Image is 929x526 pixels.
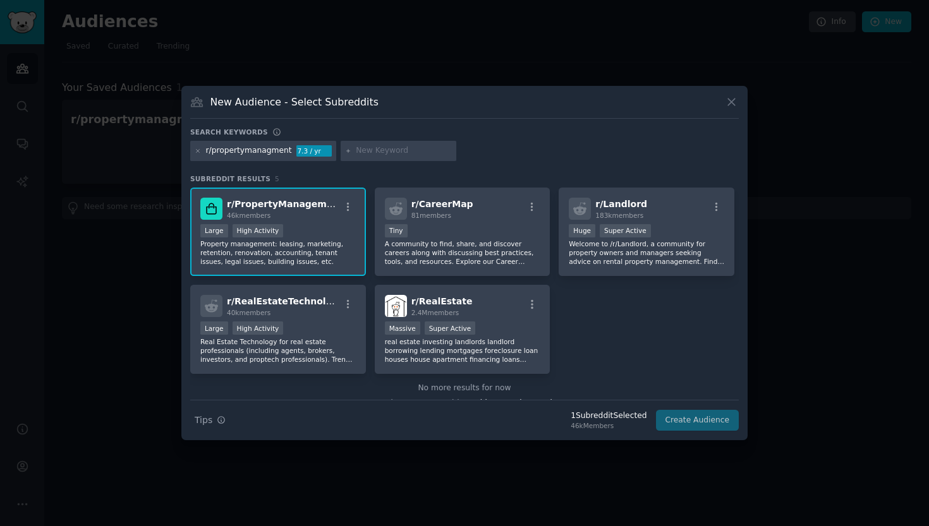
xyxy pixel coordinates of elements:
[200,337,356,364] p: Real Estate Technology for real estate professionals (including agents, brokers, investors, and p...
[190,383,739,394] div: No more results for now
[206,145,292,157] div: r/propertymanagment
[472,398,556,407] span: Add to your keywords
[571,421,647,430] div: 46k Members
[569,239,724,266] p: Welcome to /r/Landlord, a community for property owners and managers seeking advice on rental pro...
[190,174,270,183] span: Subreddit Results
[385,239,540,266] p: A community to find, share, and discover careers along with discussing best practices, tools, and...
[571,410,647,422] div: 1 Subreddit Selected
[227,309,270,316] span: 40k members
[600,224,651,237] div: Super Active
[595,212,643,219] span: 183k members
[385,321,420,335] div: Massive
[275,175,279,182] span: 5
[227,199,343,209] span: r/ PropertyManagement
[200,224,228,237] div: Large
[296,145,332,157] div: 7.3 / yr
[190,128,268,136] h3: Search keywords
[385,337,540,364] p: real estate investing landlords landlord borrowing lending mortgages foreclosure loan houses hous...
[227,212,270,219] span: 46k members
[210,95,379,109] h3: New Audience - Select Subreddits
[356,145,452,157] input: New Keyword
[385,295,407,317] img: RealEstate
[411,309,459,316] span: 2.4M members
[425,321,476,335] div: Super Active
[227,296,344,306] span: r/ RealEstateTechnology
[190,393,739,409] div: Need more communities?
[595,199,647,209] span: r/ Landlord
[190,409,230,431] button: Tips
[411,199,473,209] span: r/ CareerMap
[200,198,222,220] img: PropertyManagement
[411,212,451,219] span: 81 members
[195,414,212,427] span: Tips
[200,239,356,266] p: Property management: leasing, marketing, retention, renovation, accounting, tenant issues, legal ...
[385,224,408,237] div: Tiny
[411,296,473,306] span: r/ RealEstate
[233,321,284,335] div: High Activity
[569,224,595,237] div: Huge
[233,224,284,237] div: High Activity
[200,321,228,335] div: Large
